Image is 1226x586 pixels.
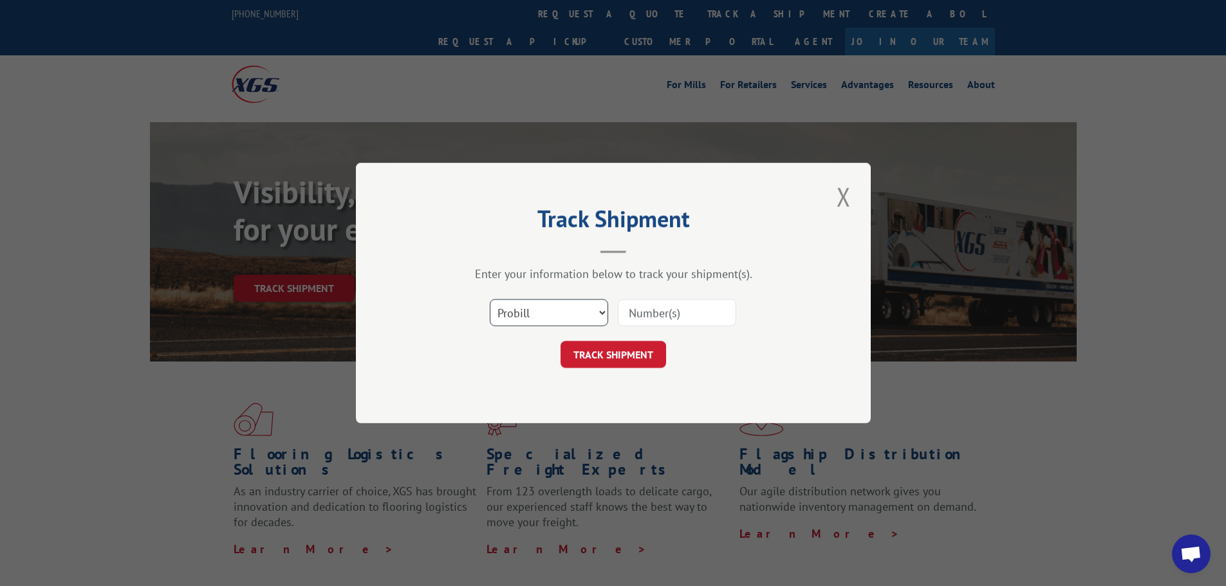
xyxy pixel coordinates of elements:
div: Enter your information below to track your shipment(s). [420,266,806,281]
button: Close modal [833,179,855,214]
input: Number(s) [618,299,736,326]
h2: Track Shipment [420,210,806,234]
a: Open chat [1172,535,1211,573]
button: TRACK SHIPMENT [561,341,666,368]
